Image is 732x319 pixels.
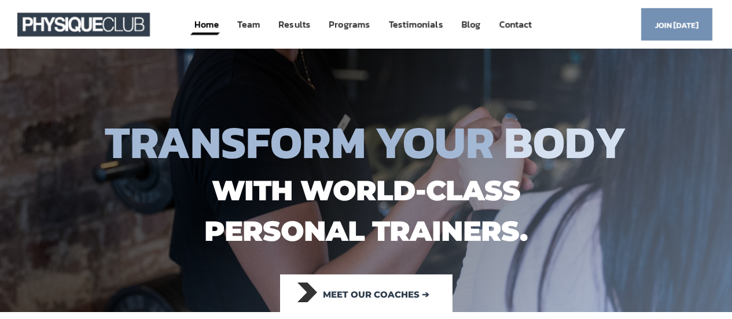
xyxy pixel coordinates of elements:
[236,14,261,35] a: Team
[655,14,698,36] span: Join [DATE]
[280,274,453,312] a: Meet our coaches ➔
[277,14,311,35] a: Results
[498,14,533,35] a: Contact
[105,108,495,176] span: TRANSFORM YOUR
[641,8,712,40] a: Join [DATE]
[460,14,481,35] a: Blog
[328,14,371,35] a: Programs
[387,14,444,35] a: Testimonials
[323,282,429,307] span: Meet our coaches ➔
[2,170,731,251] h1: with world-class personal trainers.
[193,14,220,35] a: Home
